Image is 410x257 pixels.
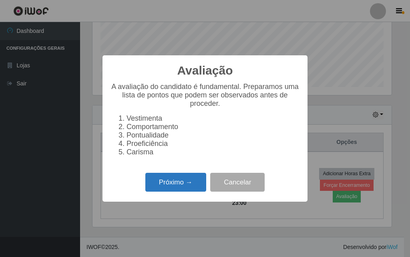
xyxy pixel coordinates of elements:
button: Cancelar [210,173,265,192]
li: Carisma [127,148,299,156]
h2: Avaliação [177,63,233,78]
li: Proeficiência [127,140,299,148]
li: Comportamento [127,123,299,131]
li: Pontualidade [127,131,299,140]
li: Vestimenta [127,114,299,123]
button: Próximo → [145,173,206,192]
p: A avaliação do candidato é fundamental. Preparamos uma lista de pontos que podem ser observados a... [111,83,299,108]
